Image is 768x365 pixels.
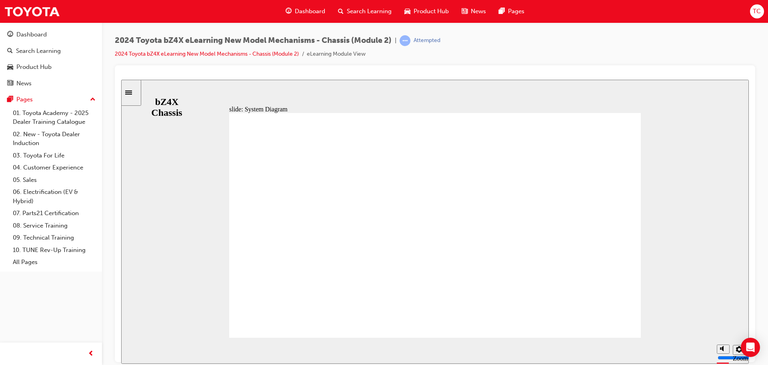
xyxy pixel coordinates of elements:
a: 01. Toyota Academy - 2025 Dealer Training Catalogue [10,107,99,128]
span: prev-icon [88,349,94,359]
button: Pages [3,92,99,107]
span: guage-icon [286,6,292,16]
span: 2024 Toyota bZ4X eLearning New Model Mechanisms - Chassis (Module 2) [115,36,392,45]
div: News [16,79,32,88]
span: search-icon [7,48,13,55]
a: 04. Customer Experience [10,161,99,174]
div: Product Hub [16,63,52,72]
a: pages-iconPages [492,3,531,20]
a: 07. Parts21 Certification [10,207,99,220]
span: Dashboard [295,7,325,16]
span: guage-icon [7,31,13,38]
a: news-iconNews [455,3,492,20]
span: pages-icon [499,6,505,16]
div: Open Intercom Messenger [741,338,760,357]
a: All Pages [10,256,99,268]
button: settings [612,265,624,275]
span: news-icon [462,6,468,16]
span: Pages [508,7,524,16]
input: volume [596,275,648,281]
span: car-icon [404,6,410,16]
a: 10. TUNE Rev-Up Training [10,244,99,256]
a: search-iconSearch Learning [332,3,398,20]
label: Zoom to fit [612,275,627,296]
div: Pages [16,95,33,104]
a: 06. Electrification (EV & Hybrid) [10,186,99,207]
li: eLearning Module View [307,50,366,59]
div: Attempted [414,37,440,44]
a: car-iconProduct Hub [398,3,455,20]
span: learningRecordVerb_ATTEMPT-icon [400,35,410,46]
span: up-icon [90,95,96,105]
div: Dashboard [16,30,47,39]
div: misc controls [592,258,624,284]
span: Product Hub [414,7,449,16]
div: Search Learning [16,46,61,56]
span: | [395,36,396,45]
a: 08. Service Training [10,220,99,232]
a: 2024 Toyota bZ4X eLearning New Model Mechanisms - Chassis (Module 2) [115,50,299,57]
button: TC [750,4,764,18]
span: Search Learning [347,7,392,16]
a: Search Learning [3,44,99,58]
a: Product Hub [3,60,99,75]
span: search-icon [338,6,344,16]
a: News [3,76,99,91]
span: News [471,7,486,16]
img: Trak [4,2,60,20]
button: DashboardSearch LearningProduct HubNews [3,26,99,92]
span: news-icon [7,80,13,87]
a: guage-iconDashboard [279,3,332,20]
a: Dashboard [3,27,99,42]
a: 03. Toyota For Life [10,149,99,162]
a: 02. New - Toyota Dealer Induction [10,128,99,149]
a: 09. Technical Training [10,232,99,244]
span: TC [753,7,761,16]
a: 05. Sales [10,174,99,186]
button: volume [596,265,608,274]
span: car-icon [7,64,13,71]
span: pages-icon [7,96,13,103]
